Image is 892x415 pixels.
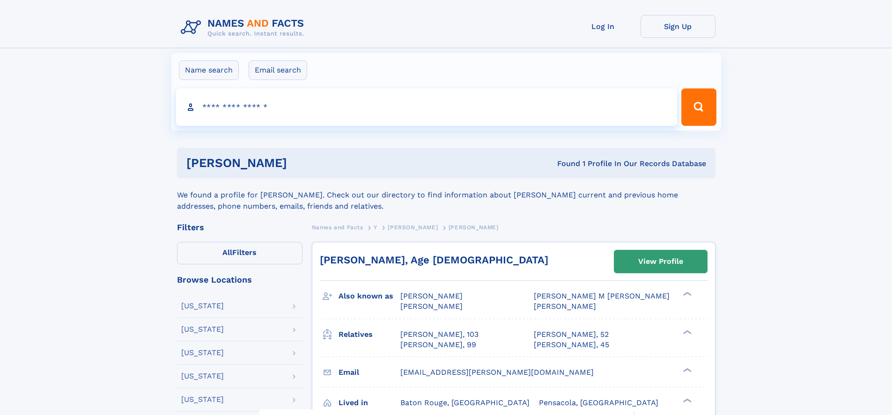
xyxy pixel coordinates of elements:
[422,159,706,169] div: Found 1 Profile In Our Records Database
[177,276,302,284] div: Browse Locations
[339,395,400,411] h3: Lived in
[534,340,609,350] a: [PERSON_NAME], 45
[374,224,377,231] span: Y
[249,60,307,80] label: Email search
[681,329,692,335] div: ❯
[312,221,363,233] a: Names and Facts
[339,364,400,380] h3: Email
[177,242,302,264] label: Filters
[400,329,479,340] a: [PERSON_NAME], 103
[177,15,312,40] img: Logo Names and Facts
[534,302,596,311] span: [PERSON_NAME]
[681,291,692,297] div: ❯
[400,340,476,350] a: [PERSON_NAME], 99
[400,291,463,300] span: [PERSON_NAME]
[186,157,422,169] h1: [PERSON_NAME]
[681,88,716,126] button: Search Button
[222,248,232,257] span: All
[681,367,692,373] div: ❯
[181,349,224,357] div: [US_STATE]
[181,326,224,333] div: [US_STATE]
[534,329,609,340] a: [PERSON_NAME], 52
[388,221,438,233] a: [PERSON_NAME]
[400,398,530,407] span: Baton Rouge, [GEOGRAPHIC_DATA]
[339,288,400,304] h3: Also known as
[181,396,224,403] div: [US_STATE]
[534,291,670,300] span: [PERSON_NAME] M [PERSON_NAME]
[449,224,499,231] span: [PERSON_NAME]
[176,88,678,126] input: search input
[566,15,641,38] a: Log In
[539,398,658,407] span: Pensacola, [GEOGRAPHIC_DATA]
[400,302,463,311] span: [PERSON_NAME]
[177,223,302,232] div: Filters
[179,60,239,80] label: Name search
[181,302,224,310] div: [US_STATE]
[388,224,438,231] span: [PERSON_NAME]
[681,397,692,403] div: ❯
[339,327,400,342] h3: Relatives
[614,250,707,273] a: View Profile
[374,221,377,233] a: Y
[181,372,224,380] div: [US_STATE]
[400,368,594,377] span: [EMAIL_ADDRESS][PERSON_NAME][DOMAIN_NAME]
[320,254,548,266] a: [PERSON_NAME], Age [DEMOGRAPHIC_DATA]
[641,15,715,38] a: Sign Up
[177,178,715,212] div: We found a profile for [PERSON_NAME]. Check out our directory to find information about [PERSON_N...
[638,251,683,272] div: View Profile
